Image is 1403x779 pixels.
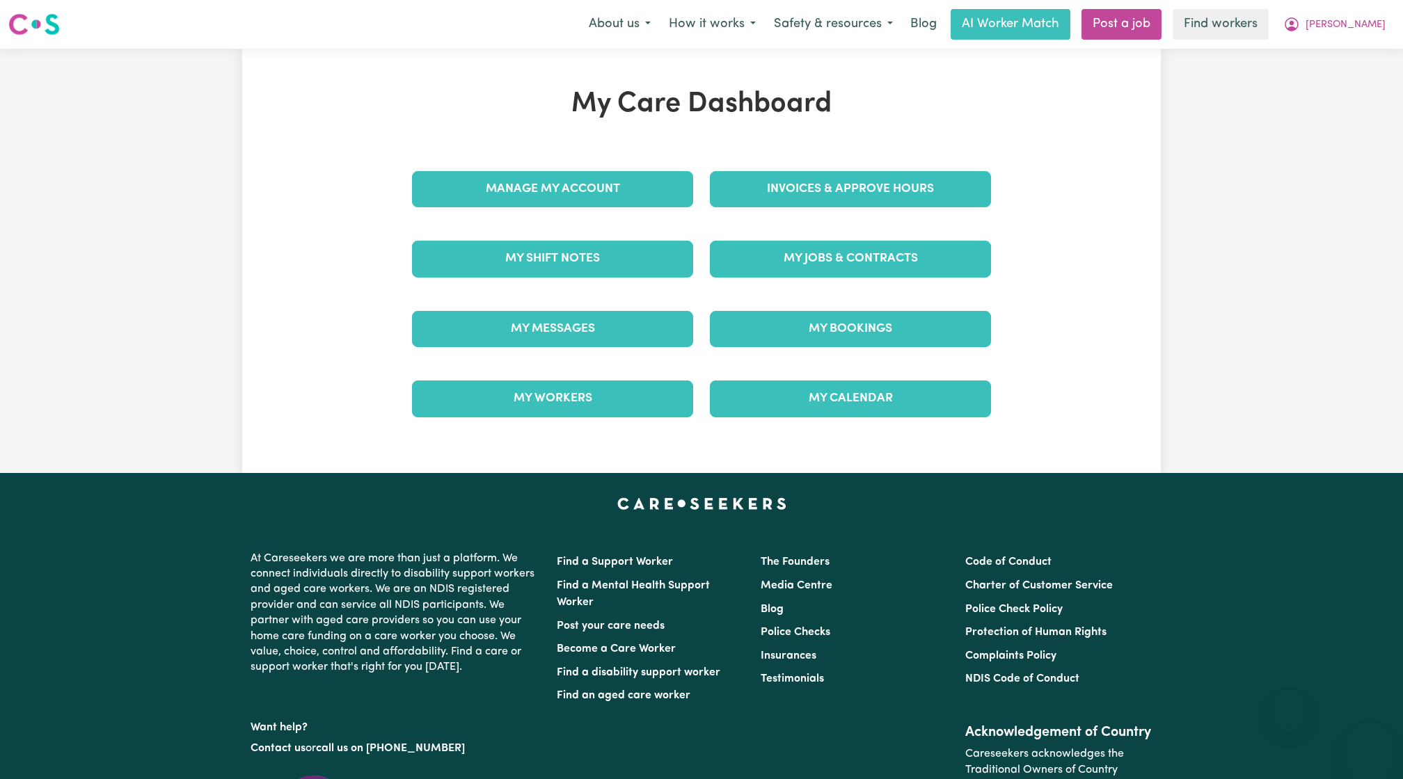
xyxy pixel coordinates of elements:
[557,643,676,654] a: Become a Care Worker
[710,171,991,207] a: Invoices & Approve Hours
[251,545,540,681] p: At Careseekers we are more than just a platform. We connect individuals directly to disability su...
[761,650,816,661] a: Insurances
[660,10,765,39] button: How it works
[1081,9,1162,40] a: Post a job
[412,241,693,277] a: My Shift Notes
[965,650,1056,661] a: Complaints Policy
[1347,723,1392,768] iframe: Button to launch messaging window
[617,498,786,509] a: Careseekers home page
[761,556,830,568] a: The Founders
[965,627,1107,638] a: Protection of Human Rights
[8,12,60,37] img: Careseekers logo
[965,673,1079,684] a: NDIS Code of Conduct
[8,8,60,40] a: Careseekers logo
[965,580,1113,591] a: Charter of Customer Service
[965,556,1052,568] a: Code of Conduct
[412,171,693,207] a: Manage My Account
[710,241,991,277] a: My Jobs & Contracts
[557,556,673,568] a: Find a Support Worker
[1275,690,1303,718] iframe: Close message
[965,604,1063,615] a: Police Check Policy
[412,380,693,417] a: My Workers
[251,743,306,754] a: Contact us
[557,620,665,632] a: Post your care needs
[251,735,540,762] p: or
[761,580,832,591] a: Media Centre
[557,690,690,701] a: Find an aged care worker
[761,604,784,615] a: Blog
[251,714,540,735] p: Want help?
[710,311,991,347] a: My Bookings
[557,580,710,608] a: Find a Mental Health Support Worker
[316,743,465,754] a: call us on [PHONE_NUMBER]
[1173,9,1269,40] a: Find workers
[710,380,991,417] a: My Calendar
[761,673,824,684] a: Testimonials
[580,10,660,39] button: About us
[412,311,693,347] a: My Messages
[765,10,902,39] button: Safety & resources
[951,9,1070,40] a: AI Worker Match
[761,627,830,638] a: Police Checks
[404,88,999,121] h1: My Care Dashboard
[1306,17,1386,33] span: [PERSON_NAME]
[1274,10,1395,39] button: My Account
[965,724,1152,741] h2: Acknowledgement of Country
[902,9,945,40] a: Blog
[557,667,720,678] a: Find a disability support worker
